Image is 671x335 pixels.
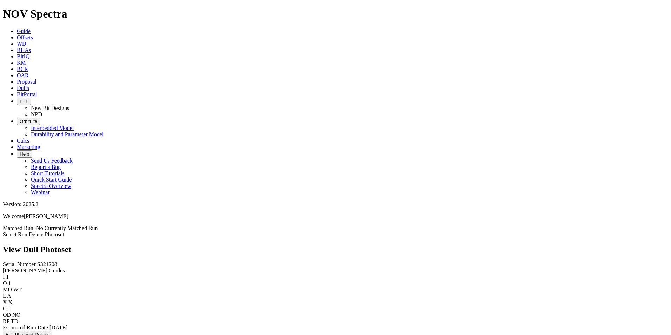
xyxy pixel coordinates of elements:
[17,66,28,72] a: BCR
[13,287,22,293] span: WT
[31,158,73,164] a: Send Us Feedback
[3,293,6,299] label: L
[3,312,11,318] label: OD
[29,231,64,237] a: Delete Photoset
[17,34,33,40] a: Offsets
[31,125,74,131] a: Interbedded Model
[3,299,7,305] label: X
[6,274,9,280] span: 1
[3,306,7,311] label: G
[17,138,29,144] a: Calcs
[36,225,98,231] span: No Currently Matched Run
[3,231,27,237] a: Select Run
[17,150,32,158] button: Help
[17,53,29,59] a: BitIQ
[11,318,18,324] span: TD
[17,60,26,66] a: KM
[31,105,69,111] a: New Bit Designs
[3,201,668,208] div: Version: 2025.2
[3,268,668,274] div: [PERSON_NAME] Grades:
[17,118,40,125] button: OrbitLite
[17,98,31,105] button: FTT
[8,299,13,305] span: X
[17,144,40,150] a: Marketing
[31,177,72,183] a: Quick Start Guide
[20,119,37,124] span: OrbitLite
[3,261,36,267] label: Serial Number
[3,274,5,280] label: I
[3,7,668,20] h1: NOV Spectra
[31,189,50,195] a: Webinar
[31,183,71,189] a: Spectra Overview
[3,280,7,286] label: O
[17,72,29,78] a: OAR
[17,85,29,91] a: Dulls
[3,318,9,324] label: RP
[49,324,68,330] span: [DATE]
[31,170,65,176] a: Short Tutorials
[31,164,61,170] a: Report a Bug
[17,79,36,85] a: Proposal
[31,131,104,137] a: Durability and Parameter Model
[8,280,11,286] span: 1
[3,245,668,254] h2: View Dull Photoset
[3,324,48,330] label: Estimated Run Date
[20,99,28,104] span: FTT
[12,312,20,318] span: NO
[3,213,668,219] p: Welcome
[37,261,57,267] span: S321208
[17,28,31,34] a: Guide
[17,91,37,97] a: BitPortal
[17,47,31,53] a: BHAs
[24,213,68,219] span: [PERSON_NAME]
[7,293,11,299] span: A
[8,306,10,311] span: I
[3,287,12,293] label: MD
[17,41,26,47] a: WD
[3,225,35,231] span: Matched Run:
[31,111,42,117] a: NPD
[20,151,29,157] span: Help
